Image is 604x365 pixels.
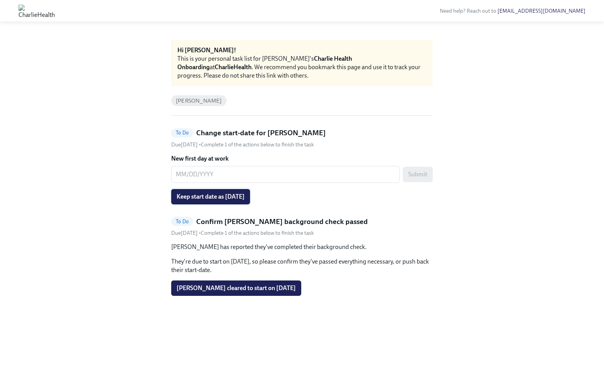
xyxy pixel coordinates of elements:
[171,219,193,224] span: To Do
[171,154,433,163] label: New first day at work
[171,257,433,274] p: They're due to start on [DATE], so please confirm they've passed everything necessary, or push ba...
[171,229,314,237] div: • Complete 1 of the actions below to finish the task
[196,217,368,227] h5: Confirm [PERSON_NAME] background check passed
[497,8,586,14] a: [EMAIL_ADDRESS][DOMAIN_NAME]
[18,5,55,17] img: CharlieHealth
[171,189,250,204] button: Keep start date as [DATE]
[171,98,227,104] span: [PERSON_NAME]
[171,230,199,236] span: Thursday, October 16th 2025, 10:00 am
[171,128,433,148] a: To DoChange start-date for [PERSON_NAME]Due[DATE] •Complete 1 of the actions below to finish the ...
[171,217,433,237] a: To DoConfirm [PERSON_NAME] background check passedDue[DATE] •Complete 1 of the actions below to f...
[177,193,245,201] span: Keep start date as [DATE]
[196,128,326,138] h5: Change start-date for [PERSON_NAME]
[177,284,296,292] span: [PERSON_NAME] cleared to start on [DATE]
[171,141,314,148] div: • Complete 1 of the actions below to finish the task
[171,243,433,251] p: [PERSON_NAME] has reported they've completed their background check.
[440,8,586,14] span: Need help? Reach out to
[177,55,427,80] div: This is your personal task list for [PERSON_NAME]'s at . We recommend you bookmark this page and ...
[171,130,193,136] span: To Do
[171,141,199,148] span: Thursday, October 16th 2025, 10:00 am
[177,46,236,54] strong: Hi [PERSON_NAME]!
[171,280,301,296] button: [PERSON_NAME] cleared to start on [DATE]
[215,63,252,71] strong: CharlieHealth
